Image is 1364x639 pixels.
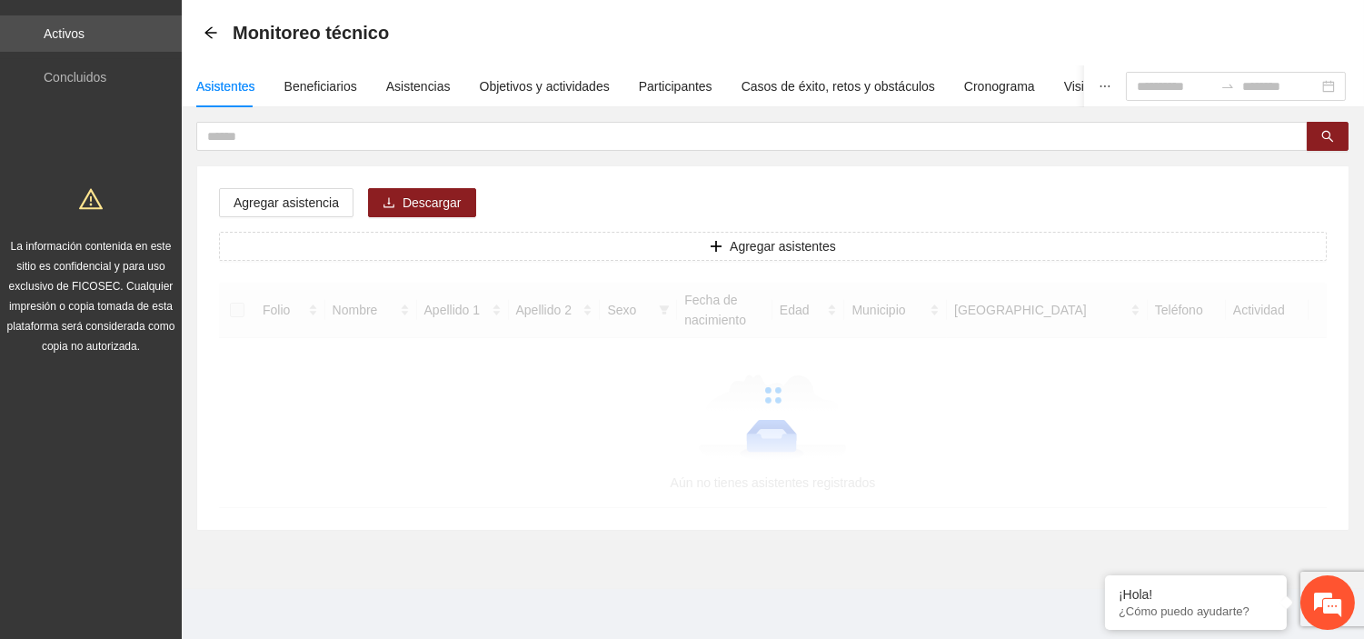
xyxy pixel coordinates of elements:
span: Agregar asistentes [730,236,836,256]
span: warning [79,187,103,211]
a: Concluidos [44,70,106,85]
div: Asistentes [196,76,255,96]
div: Back [204,25,218,41]
span: search [1321,130,1334,145]
button: search [1307,122,1349,151]
span: Estamos en línea. [105,213,251,396]
span: ellipsis [1099,80,1111,93]
span: swap-right [1220,79,1235,94]
span: Monitoreo técnico [233,18,389,47]
div: Minimizar ventana de chat en vivo [298,9,342,53]
button: plusAgregar asistentes [219,232,1327,261]
span: download [383,196,395,211]
div: Casos de éxito, retos y obstáculos [742,76,935,96]
span: Descargar [403,193,462,213]
div: Participantes [639,76,712,96]
span: plus [710,240,722,255]
div: Asistencias [386,76,451,96]
span: Agregar asistencia [234,193,339,213]
button: Agregar asistencia [219,188,353,217]
span: arrow-left [204,25,218,40]
div: Beneficiarios [284,76,357,96]
p: ¿Cómo puedo ayudarte? [1119,604,1273,618]
div: ¡Hola! [1119,587,1273,602]
div: Cronograma [964,76,1035,96]
button: downloadDescargar [368,188,476,217]
textarea: Escriba su mensaje y pulse “Intro” [9,437,346,501]
a: Activos [44,26,85,41]
div: Visita de campo y entregables [1064,76,1234,96]
div: Chatee con nosotros ahora [95,93,305,116]
div: Objetivos y actividades [480,76,610,96]
button: ellipsis [1084,65,1126,107]
span: La información contenida en este sitio es confidencial y para uso exclusivo de FICOSEC. Cualquier... [7,240,175,353]
span: to [1220,79,1235,94]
